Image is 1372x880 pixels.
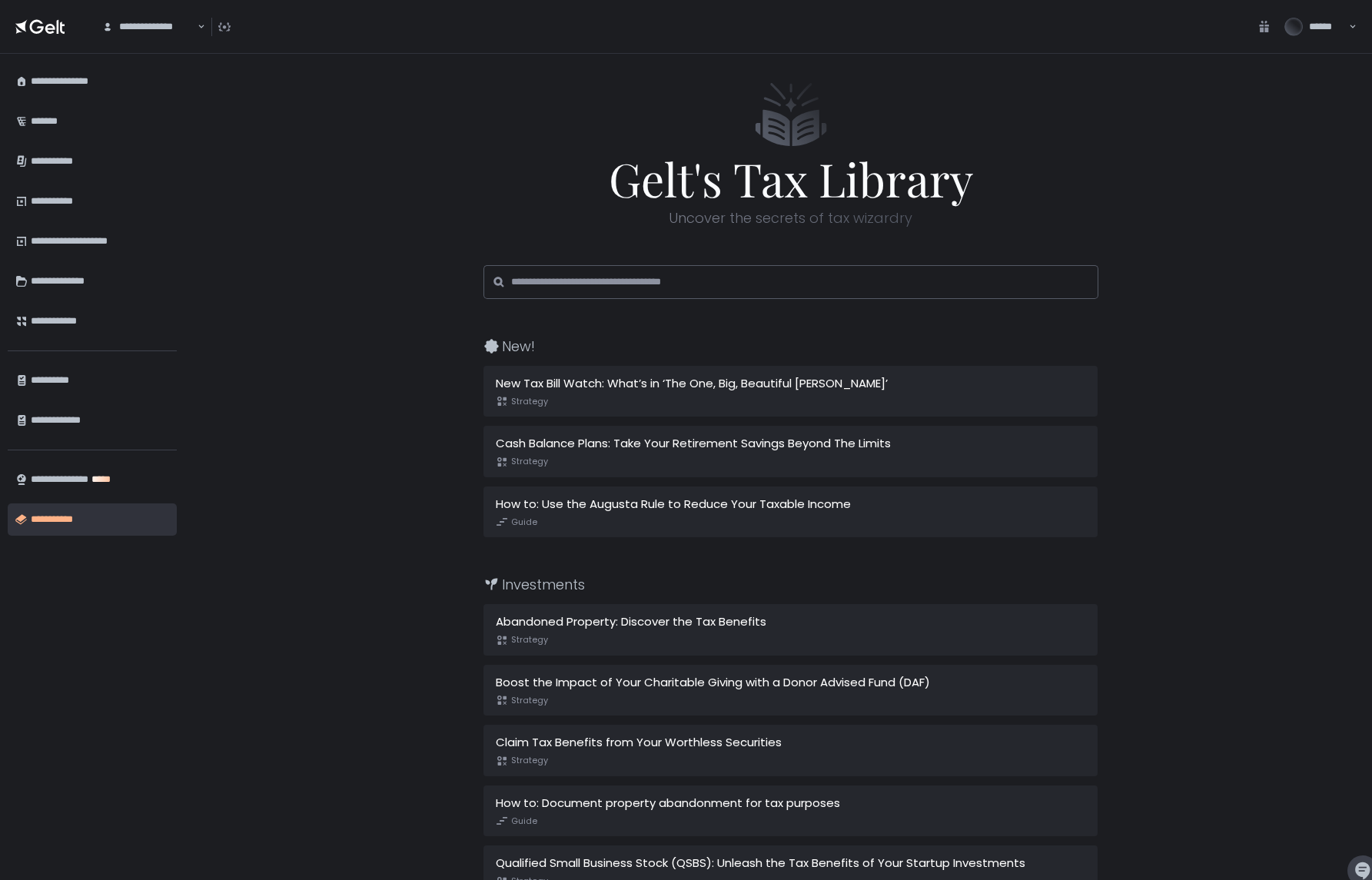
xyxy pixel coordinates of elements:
[496,395,548,407] span: Strategy
[496,674,1085,692] div: Boost the Impact of Your Charitable Giving with a Donor Advised Fund (DAF)
[496,516,537,528] span: Guide
[496,755,548,767] span: Strategy
[483,574,1148,595] div: Investments
[496,456,548,468] span: Strategy
[496,375,1085,393] div: New Tax Bill Watch: What’s in ‘The One, Big, Beautiful [PERSON_NAME]’
[496,795,1085,812] div: How to: Document property abandonment for tax purposes
[496,613,1085,631] div: Abandoned Property: Discover the Tax Benefits
[669,208,912,228] span: Uncover the secrets of tax wizardry
[496,634,548,646] span: Strategy
[496,496,1085,513] div: How to: Use the Augusta Rule to Reduce Your Taxable Income
[496,694,548,706] span: Strategy
[434,155,1148,201] span: Gelt's Tax Library
[496,855,1085,872] div: Qualified Small Business Stock (QSBS): Unleash the Tax Benefits of Your Startup Investments
[496,815,537,827] span: Guide
[496,734,1085,752] div: Claim Tax Benefits from Your Worthless Securities
[483,336,1148,357] div: New!
[92,11,205,43] div: Search for option
[496,435,1085,453] div: Cash Balance Plans: Take Your Retirement Savings Beyond The Limits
